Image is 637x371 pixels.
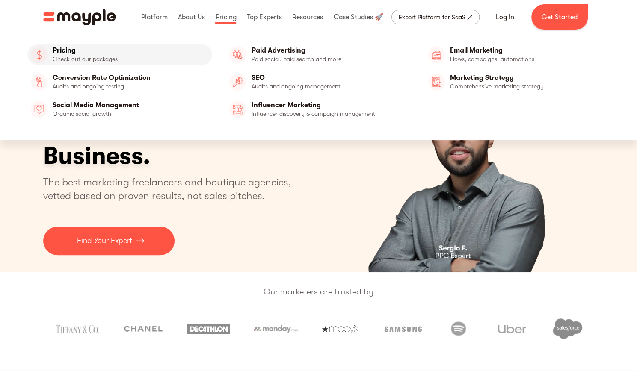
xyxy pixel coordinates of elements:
div: carousel [327,34,594,272]
a: Get Started [531,4,588,30]
p: Find Your Expert [77,235,132,247]
a: Log In [486,7,524,27]
div: 2 of 5 [327,34,594,272]
div: Top Experts [245,3,284,31]
p: The best marketing freelancers and boutique agencies, vetted based on proven results, not sales p... [43,175,301,203]
div: About Us [176,3,207,31]
div: Expert Platform for SaaS [399,12,465,22]
img: Mayple logo [43,9,116,25]
div: Platform [139,3,170,31]
a: home [43,9,116,25]
div: Resources [290,3,325,31]
a: Find Your Expert [43,227,175,255]
div: Pricing [213,3,238,31]
a: Expert Platform for SaaS [391,10,480,24]
iframe: Chat Widget [483,272,637,371]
